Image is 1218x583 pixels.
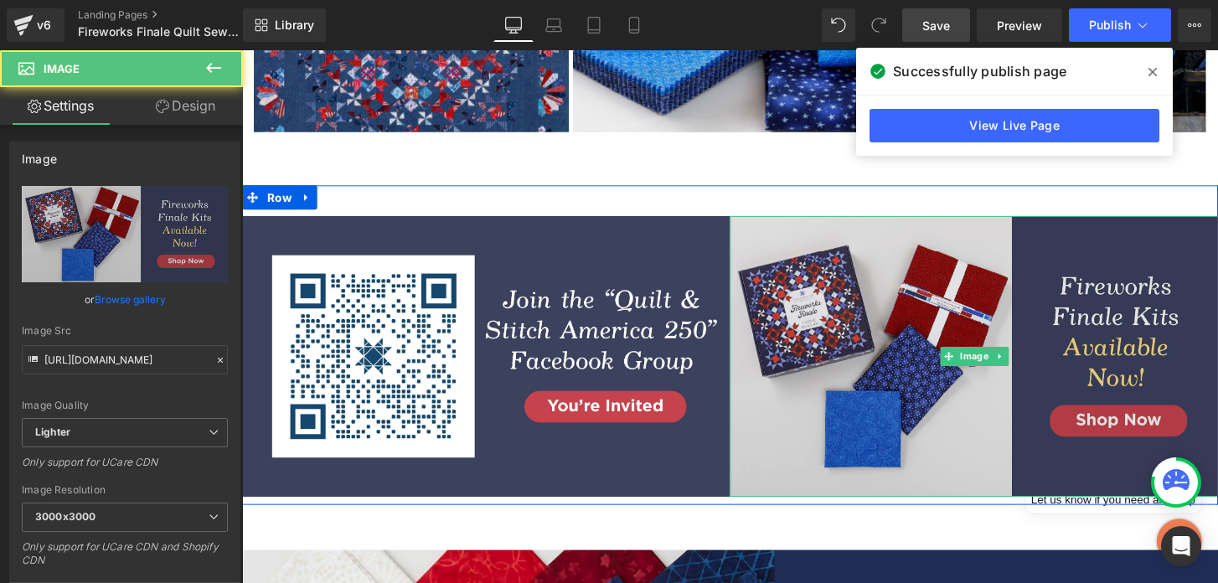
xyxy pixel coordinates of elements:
[275,18,314,33] span: Library
[493,8,534,42] a: Desktop
[7,8,65,42] a: v6
[742,308,778,328] span: Image
[22,345,228,374] input: Link
[574,8,614,42] a: Tablet
[35,426,70,438] b: Lighter
[778,308,796,328] a: Expand / Collapse
[56,141,78,166] a: Expand / Collapse
[34,14,54,36] div: v6
[95,285,166,314] a: Browse gallery
[22,291,228,308] div: or
[78,8,271,22] a: Landing Pages
[22,540,228,578] div: Only support for UCare CDN and Shopify CDN
[243,8,326,42] a: New Library
[1089,18,1131,32] span: Publish
[78,25,239,39] span: Fireworks Finale Quilt Sew Along
[870,109,1159,142] a: View Live Page
[997,17,1042,34] span: Preview
[22,400,228,411] div: Image Quality
[125,87,246,125] a: Design
[822,8,855,42] button: Undo
[893,61,1066,81] span: Successfully publish page
[977,8,1062,42] a: Preview
[22,325,228,337] div: Image Src
[922,17,950,34] span: Save
[22,141,56,166] span: Row
[1178,8,1211,42] button: More
[44,62,80,75] span: Image
[22,484,228,496] div: Image Resolution
[862,8,895,42] button: Redo
[1069,8,1171,42] button: Publish
[35,510,95,523] b: 3000x3000
[614,8,654,42] a: Mobile
[534,8,574,42] a: Laptop
[1161,526,1201,566] div: Open Intercom Messenger
[22,142,57,166] div: Image
[22,456,228,480] div: Only support for UCare CDN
